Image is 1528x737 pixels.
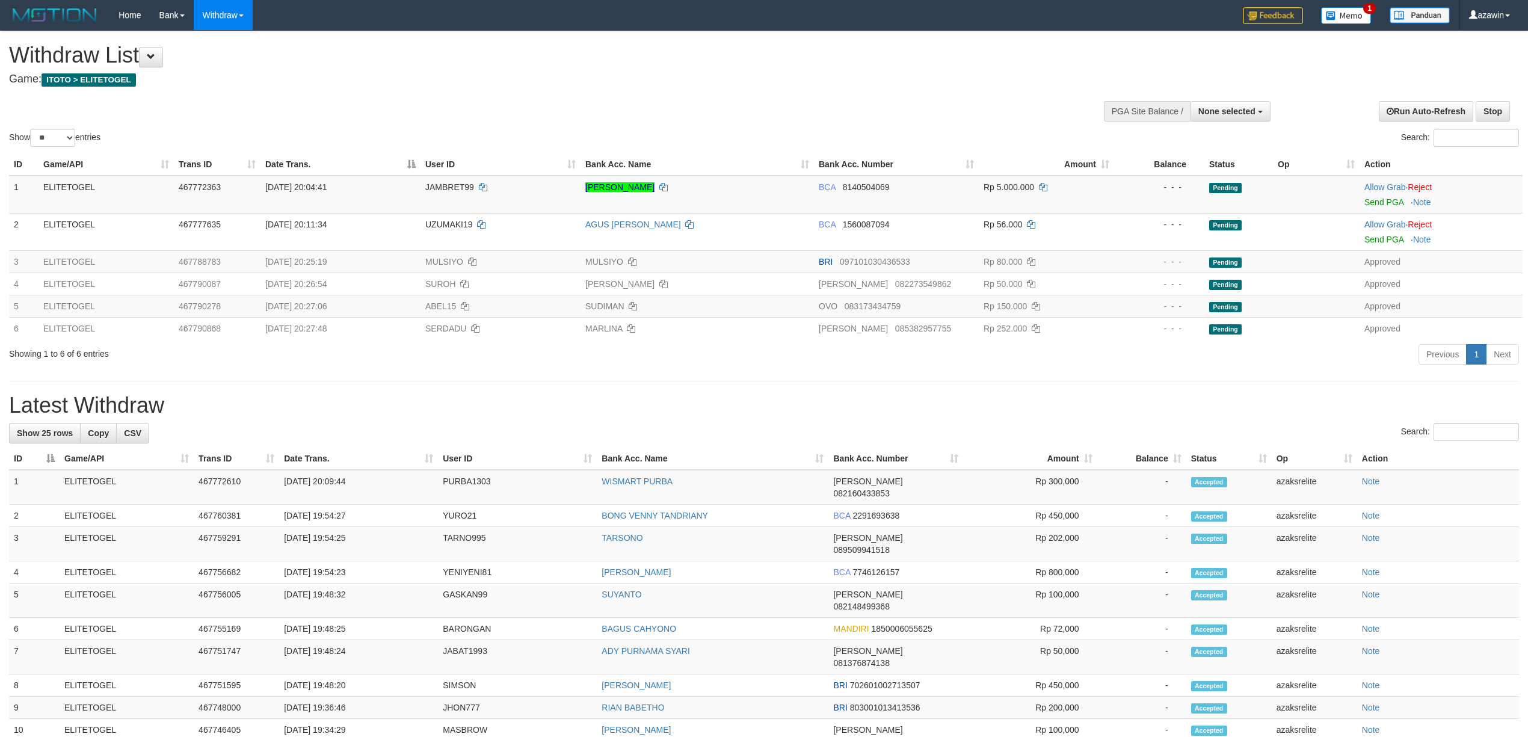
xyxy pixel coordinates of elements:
[9,153,39,176] th: ID
[9,343,627,360] div: Showing 1 to 6 of 6 entries
[963,448,1097,470] th: Amount: activate to sort column ascending
[279,697,438,719] td: [DATE] 19:36:46
[1362,646,1380,656] a: Note
[279,561,438,584] td: [DATE] 19:54:23
[425,301,456,311] span: ABEL15
[1191,534,1227,544] span: Accepted
[1272,640,1357,674] td: azaksrelite
[194,697,279,719] td: 467748000
[1362,725,1380,735] a: Note
[39,153,174,176] th: Game/API: activate to sort column ascending
[60,448,194,470] th: Game/API: activate to sort column ascending
[1408,182,1432,192] a: Reject
[438,505,597,527] td: YURO21
[602,567,671,577] a: [PERSON_NAME]
[833,590,902,599] span: [PERSON_NAME]
[279,618,438,640] td: [DATE] 19:48:25
[1401,423,1519,441] label: Search:
[425,324,466,333] span: SERDADU
[1390,7,1450,23] img: panduan.png
[279,640,438,674] td: [DATE] 19:48:24
[602,533,642,543] a: TARSONO
[194,561,279,584] td: 467756682
[438,674,597,697] td: SIMSON
[425,220,473,229] span: UZUMAKI19
[1413,197,1431,207] a: Note
[585,257,623,267] a: MULSIYO
[1357,448,1519,470] th: Action
[833,680,847,690] span: BRI
[1119,181,1200,193] div: - - -
[9,448,60,470] th: ID: activate to sort column descending
[1272,448,1357,470] th: Op: activate to sort column ascending
[1097,561,1186,584] td: -
[819,182,836,192] span: BCA
[39,176,174,214] td: ELITETOGEL
[819,220,836,229] span: BCA
[963,618,1097,640] td: Rp 72,000
[39,273,174,295] td: ELITETOGEL
[9,73,1006,85] h4: Game:
[60,584,194,618] td: ELITETOGEL
[1362,590,1380,599] a: Note
[179,182,221,192] span: 467772363
[1119,300,1200,312] div: - - -
[60,640,194,674] td: ELITETOGEL
[279,674,438,697] td: [DATE] 19:48:20
[1198,106,1255,116] span: None selected
[1434,129,1519,147] input: Search:
[1413,235,1431,244] a: Note
[814,153,979,176] th: Bank Acc. Number: activate to sort column ascending
[179,301,221,311] span: 467790278
[1408,220,1432,229] a: Reject
[963,470,1097,505] td: Rp 300,000
[1364,182,1408,192] span: ·
[9,640,60,674] td: 7
[1097,527,1186,561] td: -
[179,279,221,289] span: 467790087
[279,527,438,561] td: [DATE] 19:54:25
[9,618,60,640] td: 6
[1204,153,1273,176] th: Status
[1209,280,1242,290] span: Pending
[1191,703,1227,714] span: Accepted
[1191,568,1227,578] span: Accepted
[260,153,421,176] th: Date Trans.: activate to sort column descending
[60,618,194,640] td: ELITETOGEL
[850,680,920,690] span: Copy 702601002713507 to clipboard
[1419,344,1467,365] a: Previous
[1360,317,1523,339] td: Approved
[9,505,60,527] td: 2
[194,618,279,640] td: 467755169
[1272,584,1357,618] td: azaksrelite
[602,590,641,599] a: SUYANTO
[1364,182,1405,192] a: Allow Grab
[9,273,39,295] td: 4
[1097,448,1186,470] th: Balance: activate to sort column ascending
[1191,681,1227,691] span: Accepted
[179,257,221,267] span: 467788783
[9,295,39,317] td: 5
[438,640,597,674] td: JABAT1993
[833,624,869,634] span: MANDIRI
[602,680,671,690] a: [PERSON_NAME]
[1097,640,1186,674] td: -
[1476,101,1510,122] a: Stop
[602,624,676,634] a: BAGUS CAHYONO
[963,505,1097,527] td: Rp 450,000
[895,324,951,333] span: Copy 085382957755 to clipboard
[9,43,1006,67] h1: Withdraw List
[265,279,327,289] span: [DATE] 20:26:54
[279,448,438,470] th: Date Trans.: activate to sort column ascending
[1119,256,1200,268] div: - - -
[1360,176,1523,214] td: ·
[963,674,1097,697] td: Rp 450,000
[438,527,597,561] td: TARNO995
[1209,302,1242,312] span: Pending
[1097,618,1186,640] td: -
[39,250,174,273] td: ELITETOGEL
[1114,153,1204,176] th: Balance
[1272,527,1357,561] td: azaksrelite
[88,428,109,438] span: Copy
[602,725,671,735] a: [PERSON_NAME]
